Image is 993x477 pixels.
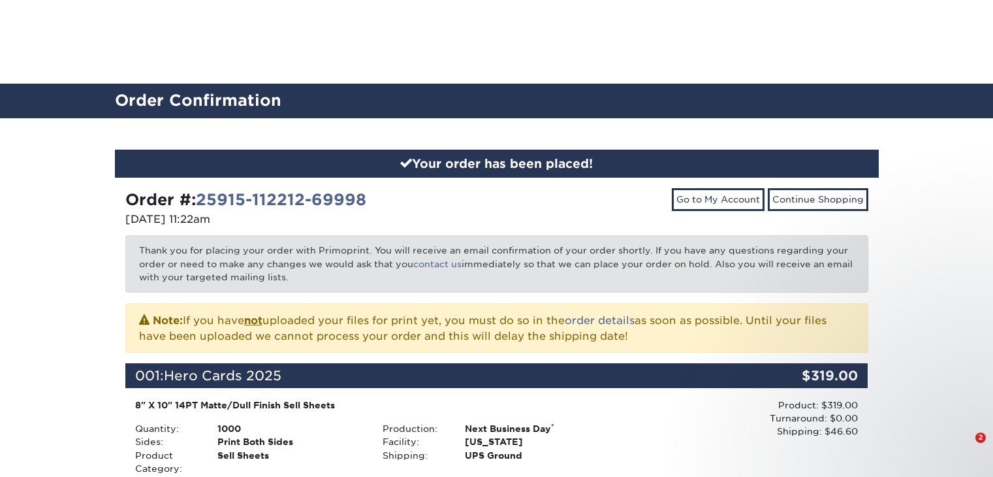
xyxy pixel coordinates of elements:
[455,435,620,448] div: [US_STATE]
[373,449,455,462] div: Shipping:
[455,449,620,462] div: UPS Ground
[620,399,858,438] div: Product: $319.00 Turnaround: $0.00 Shipping: $46.60
[125,449,208,476] div: Product Category:
[565,314,635,327] a: order details
[196,190,366,209] a: 25915-112212-69998
[672,188,764,210] a: Go to My Account
[373,422,455,435] div: Production:
[105,89,889,113] h2: Order Confirmation
[244,314,262,327] b: not
[949,433,980,464] iframe: Intercom live chat
[455,422,620,435] div: Next Business Day
[153,314,183,327] strong: Note:
[125,435,208,448] div: Sides:
[208,435,373,448] div: Print Both Sides
[164,368,281,384] span: Hero Cards 2025
[208,449,373,476] div: Sell Sheets
[125,363,744,388] div: 001:
[208,422,373,435] div: 1000
[373,435,455,448] div: Facility:
[139,312,855,344] p: If you have uploaded your files for print yet, you must do so in the as soon as possible. Until y...
[115,150,879,178] div: Your order has been placed!
[125,235,868,292] p: Thank you for placing your order with Primoprint. You will receive an email confirmation of your ...
[413,259,462,269] a: contact us
[125,190,366,209] strong: Order #:
[768,188,868,210] a: Continue Shopping
[125,422,208,435] div: Quantity:
[135,399,611,412] div: 8" X 10" 14PT Matte/Dull Finish Sell Sheets
[975,433,986,443] span: 2
[125,212,487,227] p: [DATE] 11:22am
